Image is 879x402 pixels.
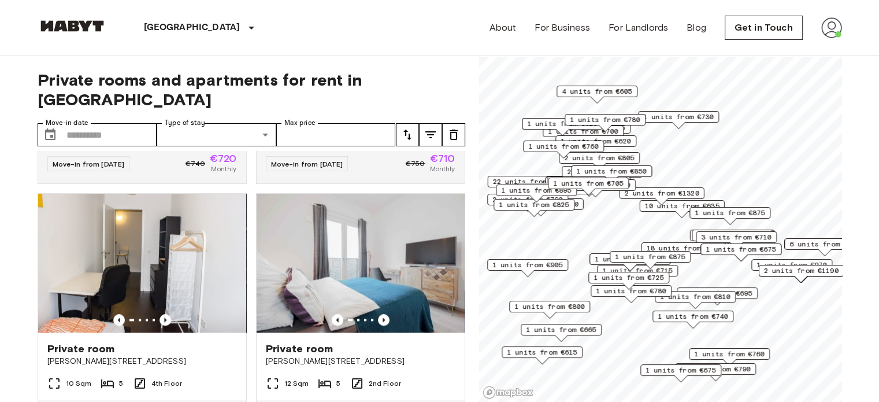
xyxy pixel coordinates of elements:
div: Map marker [588,272,669,290]
span: Move-in from [DATE] [53,160,125,168]
span: 1 units from €740 [658,311,728,322]
button: Previous image [113,314,125,326]
div: Map marker [509,301,590,319]
div: Map marker [522,118,603,136]
span: 2 units from €1320 [624,188,699,198]
div: Map marker [557,86,637,104]
label: Max price [284,118,316,128]
span: 4 units from €665 [522,183,592,194]
div: Map marker [639,200,724,218]
div: Map marker [543,126,624,143]
label: Move-in date [46,118,88,128]
span: 1 units from €725 [594,272,664,283]
span: 1 units from €705 [553,178,624,189]
span: 1 units from €850 [576,166,647,176]
span: 4 units from €605 [562,86,632,97]
a: For Landlords [609,21,668,35]
div: Map marker [487,194,568,212]
button: Choose date [39,123,62,146]
span: 4th Floor [151,378,182,389]
span: 3 units from €655 [552,177,622,187]
div: Map marker [784,238,865,256]
span: 5 [119,378,123,389]
span: 18 units from €720 [646,243,721,253]
div: Map marker [751,259,832,277]
span: 22 units from €655 [492,176,567,187]
div: Map marker [496,185,577,202]
div: Map marker [597,265,678,283]
span: 2 units from €805 [564,153,635,163]
span: Private rooms and apartments for rent in [GEOGRAPHIC_DATA] [38,70,465,109]
span: 1 units from €665 [526,324,596,335]
span: 2 units from €790 [492,194,563,205]
span: 6 units from €645 [789,239,860,249]
span: 1 units from €875 [695,208,765,218]
div: Map marker [571,165,652,183]
span: 1 units from €835 [595,254,665,264]
span: 5 [336,378,340,389]
span: 1 units from €620 [527,119,598,129]
span: €750 [406,158,425,169]
button: Previous image [332,314,343,326]
span: 1 units from €695 [682,288,752,298]
span: Monthly [211,164,236,174]
div: Map marker [689,207,770,225]
span: €720 [210,153,237,164]
span: 1 units from €760 [694,349,765,359]
span: 10 units from €635 [644,201,719,211]
span: 1 units from €620 [561,136,631,146]
div: Map marker [487,259,568,277]
span: Private room [266,342,333,356]
button: tune [442,123,465,146]
div: Map marker [689,230,774,248]
span: 3 units from €710 [701,232,772,242]
span: 2nd Floor [369,378,401,389]
button: Previous image [160,314,171,326]
div: Map marker [555,135,636,153]
div: Map marker [555,179,636,197]
a: Get in Touch [725,16,803,40]
span: Monthly [429,164,455,174]
span: 1 units from €675 [706,244,776,255]
span: 1 units from €875 [615,252,685,262]
span: 12 Sqm [284,378,309,389]
span: [PERSON_NAME][STREET_ADDRESS] [47,356,237,367]
a: Blog [687,21,706,35]
div: Map marker [700,244,781,261]
div: Map marker [487,176,572,194]
div: Map marker [758,265,843,283]
button: tune [396,123,419,146]
div: Map marker [677,287,758,305]
span: €710 [430,153,455,164]
div: Map marker [517,183,598,201]
div: Map marker [655,291,736,309]
span: 1 units from €715 [602,265,673,276]
div: Map marker [675,363,756,381]
a: About [489,21,517,35]
span: 1 units from €905 [492,260,563,270]
span: 1 units from €895 [501,185,572,196]
div: Map marker [562,166,643,184]
div: Map marker [591,285,672,303]
div: Map marker [640,364,721,382]
span: Move-in from [DATE] [271,160,343,168]
span: 1 units from €675 [646,365,716,375]
span: 1 units from €970 [756,260,827,270]
span: 1 units from €780 [596,286,666,296]
div: Map marker [498,198,583,216]
div: Map marker [545,176,630,194]
img: Habyt [38,20,107,32]
div: Map marker [638,111,719,129]
div: Map marker [559,152,640,170]
button: Previous image [378,314,390,326]
div: Map marker [689,348,770,366]
span: 1 units from €730 [643,112,714,122]
div: Map marker [494,199,574,217]
span: Private room [47,342,115,356]
span: 10 Sqm [66,378,92,389]
span: 1 units from €615 [507,347,577,357]
div: Map marker [610,251,691,269]
div: Map marker [641,242,726,260]
div: Map marker [693,230,774,248]
div: Map marker [521,324,602,342]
